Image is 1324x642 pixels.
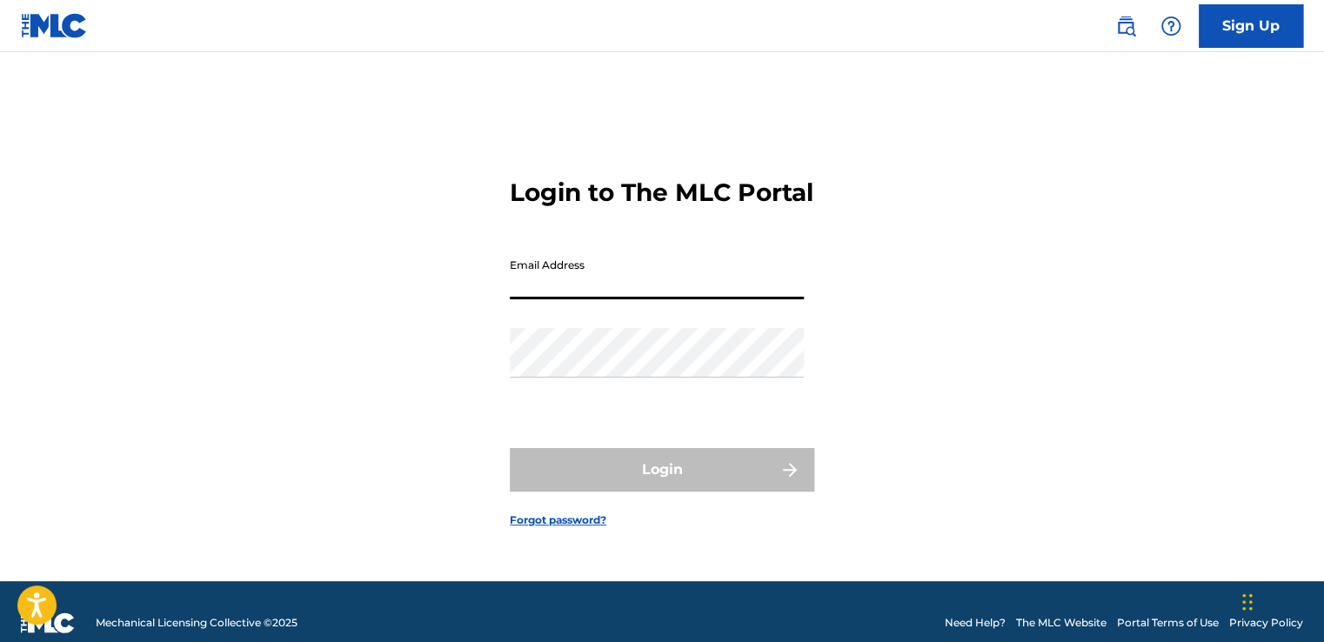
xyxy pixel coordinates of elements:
img: search [1115,16,1136,37]
a: The MLC Website [1016,615,1107,631]
a: Need Help? [945,615,1006,631]
img: logo [21,612,75,633]
a: Privacy Policy [1229,615,1303,631]
a: Sign Up [1199,4,1303,48]
a: Public Search [1108,9,1143,43]
span: Mechanical Licensing Collective © 2025 [96,615,298,631]
a: Portal Terms of Use [1117,615,1219,631]
div: Help [1153,9,1188,43]
img: help [1160,16,1181,37]
h3: Login to The MLC Portal [510,177,813,208]
img: MLC Logo [21,13,88,38]
iframe: Chat Widget [1237,558,1324,642]
a: Forgot password? [510,512,606,528]
div: Drag [1242,576,1253,628]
